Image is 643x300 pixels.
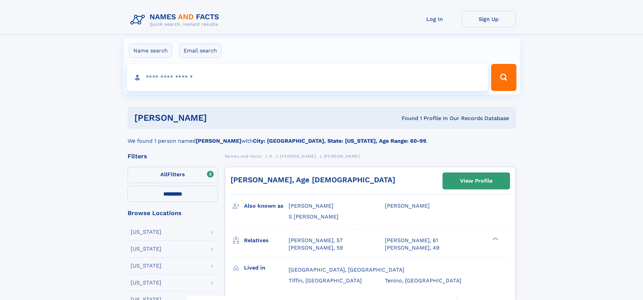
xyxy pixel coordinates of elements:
span: [GEOGRAPHIC_DATA], [GEOGRAPHIC_DATA] [289,267,404,273]
a: [PERSON_NAME], 59 [289,244,343,252]
span: All [160,171,167,178]
div: ❯ [491,236,499,241]
div: [US_STATE] [131,280,161,285]
label: Name search [129,44,172,58]
a: View Profile [443,173,510,189]
h3: Lived in [244,262,289,274]
a: Names and Facts [225,152,262,160]
input: search input [127,64,488,91]
span: Tiffin, [GEOGRAPHIC_DATA] [289,277,362,284]
label: Filters [128,167,218,183]
a: Sign Up [462,11,516,27]
b: City: [GEOGRAPHIC_DATA], State: [US_STATE], Age Range: 60-99 [253,138,426,144]
div: Found 1 Profile In Our Records Database [304,115,509,122]
a: [PERSON_NAME], 57 [289,237,343,244]
h3: Also known as [244,200,289,212]
a: [PERSON_NAME], 61 [385,237,438,244]
a: [PERSON_NAME] [280,152,316,160]
span: [PERSON_NAME] [324,154,360,159]
span: S [PERSON_NAME] [289,213,339,220]
span: [PERSON_NAME] [280,154,316,159]
div: Filters [128,153,218,159]
div: We found 1 person named with . [128,129,516,145]
span: [PERSON_NAME] [289,203,333,209]
h1: [PERSON_NAME] [134,114,304,122]
label: Email search [179,44,221,58]
span: K [269,154,272,159]
div: [US_STATE] [131,229,161,235]
a: [PERSON_NAME], 49 [385,244,439,252]
a: Log In [408,11,462,27]
div: Browse Locations [128,210,218,216]
div: [US_STATE] [131,263,161,269]
a: K [269,152,272,160]
span: [PERSON_NAME] [385,203,430,209]
h3: Relatives [244,235,289,246]
div: [US_STATE] [131,246,161,252]
img: Logo Names and Facts [128,11,225,29]
button: Search Button [491,64,516,91]
a: [PERSON_NAME], Age [DEMOGRAPHIC_DATA] [231,176,395,184]
div: View Profile [460,173,492,189]
b: [PERSON_NAME] [196,138,241,144]
span: Tenino, [GEOGRAPHIC_DATA] [385,277,461,284]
